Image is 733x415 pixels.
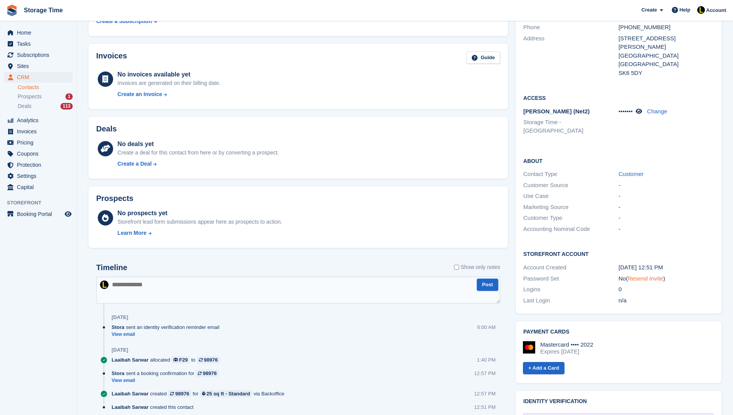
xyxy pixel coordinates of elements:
a: menu [4,182,73,193]
h2: Access [523,94,714,101]
a: 98976 [196,370,219,377]
a: menu [4,115,73,126]
div: 25 sq ft - Standard [207,390,250,397]
div: [PERSON_NAME][GEOGRAPHIC_DATA] [619,43,714,60]
div: sent an identity verification reminder email [112,324,223,331]
a: menu [4,50,73,60]
a: menu [4,38,73,49]
img: Mastercard Logo [523,341,535,354]
a: menu [4,137,73,148]
img: Laaibah Sarwar [697,6,705,14]
div: [PHONE_NUMBER] [619,23,714,32]
span: Home [17,27,63,38]
div: 0 [619,285,714,294]
span: Help [680,6,690,14]
span: Subscriptions [17,50,63,60]
div: 98976 [175,390,189,397]
span: Account [706,7,726,14]
a: Create a Deal [117,160,279,168]
a: Customer [619,171,644,177]
span: CRM [17,72,63,83]
span: Pricing [17,137,63,148]
div: Phone [523,23,618,32]
a: Storage Time [21,4,66,17]
span: [PERSON_NAME] (Net2) [523,108,590,115]
div: Expires [DATE] [540,348,593,355]
div: - [619,214,714,222]
a: 25 sq ft - Standard [200,390,252,397]
a: View email [112,377,222,384]
a: View email [112,331,223,338]
div: created this contact [112,403,197,411]
a: Guide [466,51,500,64]
a: Change [647,108,668,115]
span: Settings [17,171,63,181]
div: [DATE] [112,347,128,353]
a: Preview store [63,209,73,219]
span: Invoices [17,126,63,137]
a: Create a Subscription [96,14,157,28]
div: Address [523,34,618,78]
div: Create a Deal [117,160,152,168]
div: Create a Subscription [96,17,152,25]
span: Coupons [17,148,63,159]
h2: Storefront Account [523,250,714,257]
a: menu [4,148,73,159]
span: Capital [17,182,63,193]
div: Last Login [523,296,618,305]
h2: Prospects [96,194,134,203]
h2: Invoices [96,51,127,64]
a: 98976 [197,356,220,364]
div: Learn More [117,229,146,237]
input: Show only notes [454,263,459,271]
span: ••••••• [619,108,633,115]
span: Storefront [7,199,77,207]
span: Stora [112,370,124,377]
a: menu [4,61,73,71]
div: - [619,181,714,190]
div: Use Case [523,192,618,201]
a: menu [4,27,73,38]
a: Resend Invite [628,275,663,282]
div: 12:57 PM [474,390,496,397]
a: Deals 113 [18,102,73,110]
div: Logins [523,285,618,294]
div: [DATE] 12:51 PM [619,263,714,272]
div: F29 [179,356,188,364]
img: stora-icon-8386f47178a22dfd0bd8f6a31ec36ba5ce8667c1dd55bd0f319d3a0aa187defe.svg [6,5,18,16]
div: - [619,192,714,201]
div: 1:40 PM [477,356,496,364]
div: SK6 5DY [619,69,714,78]
div: 6:00 AM [477,324,496,331]
div: 1 [65,93,73,100]
img: Laaibah Sarwar [100,281,109,289]
a: menu [4,159,73,170]
a: F29 [172,356,190,364]
h2: Payment cards [523,329,714,335]
div: Storefront lead form submissions appear here as prospects to action. [117,218,282,226]
div: Customer Type [523,214,618,222]
div: Marketing Source [523,203,618,212]
a: menu [4,209,73,219]
label: Show only notes [454,263,500,271]
div: No invoices available yet [117,70,220,79]
button: Post [477,279,498,291]
span: Analytics [17,115,63,126]
div: Create an Invoice [117,90,162,98]
div: allocated to [112,356,224,364]
div: 98976 [203,370,217,377]
h2: Timeline [96,263,127,272]
div: [STREET_ADDRESS] [619,34,714,43]
div: n/a [619,296,714,305]
h2: Identity verification [523,398,714,405]
div: 12:57 PM [474,370,496,377]
div: sent a booking confirmation for [112,370,222,377]
a: Create an Invoice [117,90,220,98]
span: Protection [17,159,63,170]
a: 98976 [168,390,191,397]
h2: Deals [96,124,117,133]
span: Tasks [17,38,63,49]
a: Learn More [117,229,282,237]
span: Laaibah Sarwar [112,403,149,411]
div: 12:51 PM [474,403,496,411]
